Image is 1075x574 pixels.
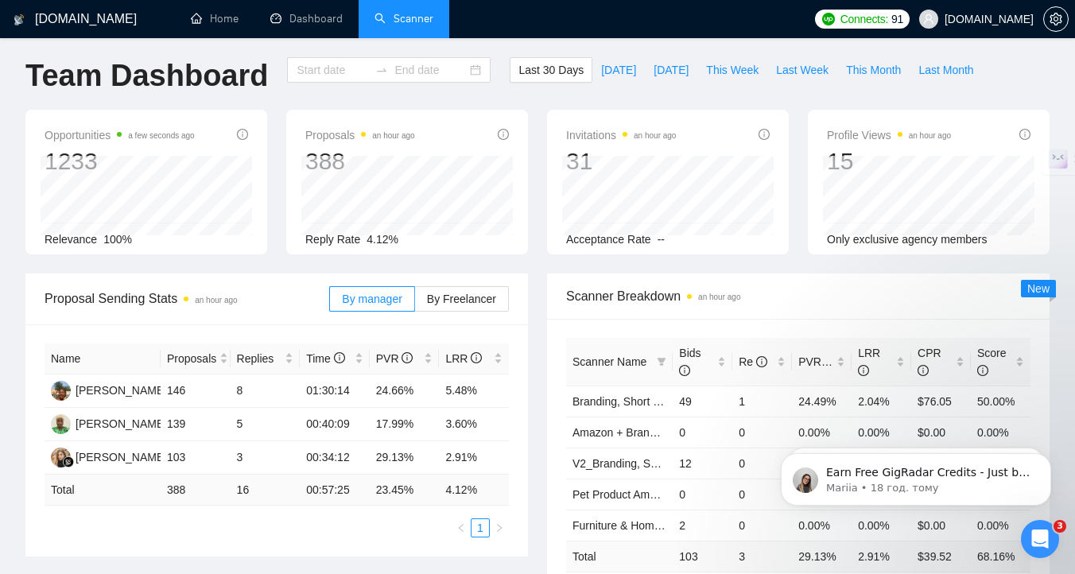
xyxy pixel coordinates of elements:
span: right [495,523,504,533]
button: [DATE] [592,57,645,83]
span: dashboard [270,13,281,24]
button: This Month [837,57,910,83]
td: 00:40:09 [300,408,370,441]
td: 4.12 % [439,475,509,506]
span: swap-right [375,64,388,76]
time: an hour ago [372,131,414,140]
time: an hour ago [634,131,676,140]
span: This Week [706,61,759,79]
span: info-circle [1019,129,1030,140]
span: Score [977,347,1007,377]
span: By manager [342,293,402,305]
td: 12 [673,448,732,479]
img: upwork-logo.png [822,13,835,25]
td: 68.16 % [971,541,1030,572]
span: Scanner Name [572,355,646,368]
td: Total [45,475,161,506]
td: 2.91% [439,441,509,475]
span: 91 [891,10,903,28]
span: Only exclusive agency members [827,233,988,246]
span: [DATE] [654,61,689,79]
span: info-circle [858,365,869,376]
img: D [51,381,71,401]
td: 0.00% [971,417,1030,448]
td: 23.45 % [370,475,440,506]
td: 00:57:25 [300,475,370,506]
button: [DATE] [645,57,697,83]
td: 2.04% [852,386,911,417]
input: End date [394,61,467,79]
li: Next Page [490,518,509,537]
div: [PERSON_NAME] [76,382,167,399]
td: 0.00% [792,417,852,448]
span: info-circle [756,356,767,367]
time: an hour ago [909,131,951,140]
td: 24.49% [792,386,852,417]
td: $76.05 [911,386,971,417]
span: 3 [1054,520,1066,533]
a: 1 [472,519,489,537]
div: 1233 [45,146,195,176]
td: 50.00% [971,386,1030,417]
span: info-circle [471,352,482,363]
td: 24.66% [370,374,440,408]
td: 17.99% [370,408,440,441]
button: Last Month [910,57,982,83]
a: Pet Product Amazon, Short prompt, >35$/h, no agency [572,488,843,501]
a: homeHome [191,12,239,25]
td: 16 [231,475,301,506]
div: 388 [305,146,415,176]
span: Relevance [45,233,97,246]
span: info-circle [759,129,770,140]
button: left [452,518,471,537]
a: searchScanner [375,12,433,25]
td: 2 [673,510,732,541]
span: 4.12% [367,233,398,246]
th: Replies [231,343,301,374]
span: Reply Rate [305,233,360,246]
span: Invitations [566,126,676,145]
span: New [1027,282,1050,295]
td: 3.60% [439,408,509,441]
div: 31 [566,146,676,176]
td: 1 [732,386,792,417]
span: PVR [376,352,413,365]
td: Total [566,541,673,572]
span: Last 30 Days [518,61,584,79]
span: Opportunities [45,126,195,145]
a: setting [1043,13,1069,25]
span: 100% [103,233,132,246]
img: logo [14,7,25,33]
span: setting [1044,13,1068,25]
td: 103 [673,541,732,572]
time: a few seconds ago [128,131,194,140]
span: info-circle [498,129,509,140]
button: right [490,518,509,537]
span: info-circle [402,352,413,363]
td: 0 [732,479,792,510]
span: info-circle [977,365,988,376]
a: KY[PERSON_NAME] [51,450,167,463]
h1: Team Dashboard [25,57,268,95]
th: Proposals [161,343,231,374]
a: D[PERSON_NAME] [51,383,167,396]
span: info-circle [918,365,929,376]
span: Re [739,355,767,368]
a: Amazon + Branding, Long prompt, >35$/h, no agency [572,426,837,439]
span: to [375,64,388,76]
td: 00:34:12 [300,441,370,475]
td: $0.00 [911,417,971,448]
span: This Month [846,61,901,79]
a: Furniture & Home Goods Product Amazon, Short prompt, >35$/h, no agency [572,519,949,532]
img: gigradar-bm.png [63,456,74,467]
span: Connects: [840,10,888,28]
button: Last 30 Days [510,57,592,83]
input: Start date [297,61,369,79]
span: Proposals [305,126,415,145]
span: -- [658,233,665,246]
td: $ 39.52 [911,541,971,572]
